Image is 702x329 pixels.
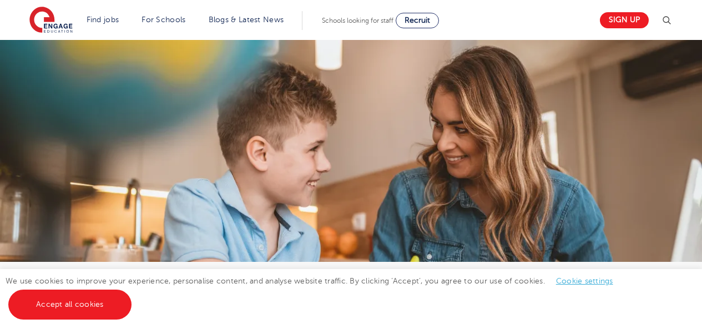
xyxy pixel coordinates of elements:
[142,16,185,24] a: For Schools
[396,13,439,28] a: Recruit
[405,16,430,24] span: Recruit
[209,16,284,24] a: Blogs & Latest News
[6,277,624,308] span: We use cookies to improve your experience, personalise content, and analyse website traffic. By c...
[556,277,613,285] a: Cookie settings
[322,17,393,24] span: Schools looking for staff
[8,290,132,320] a: Accept all cookies
[600,12,649,28] a: Sign up
[29,7,73,34] img: Engage Education
[87,16,119,24] a: Find jobs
